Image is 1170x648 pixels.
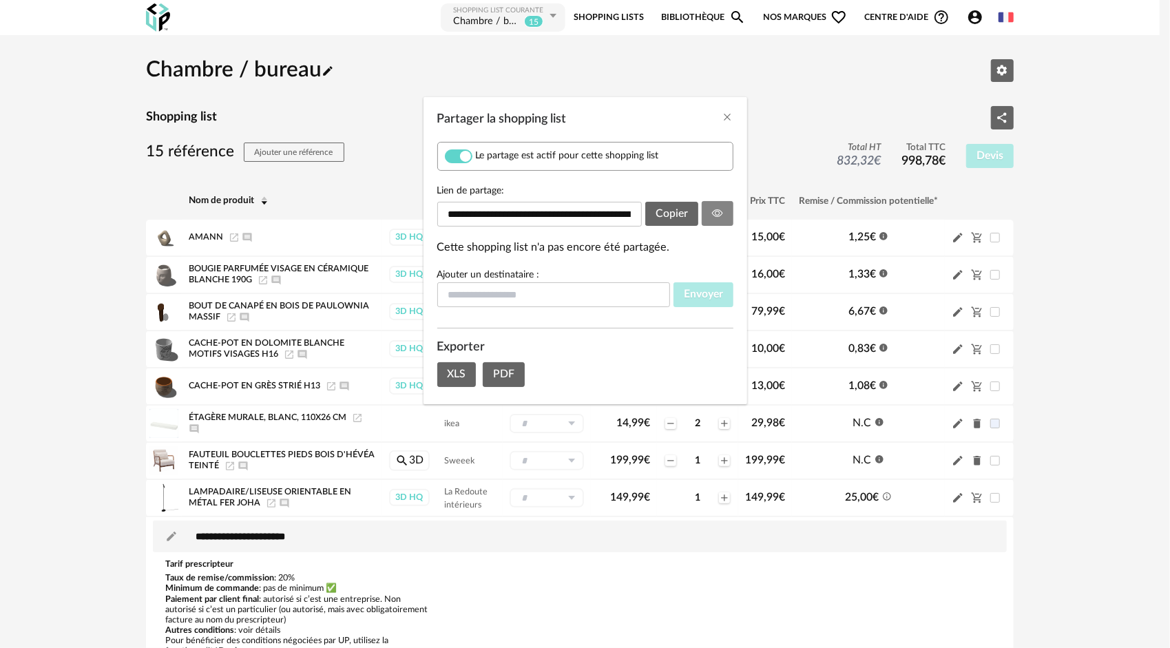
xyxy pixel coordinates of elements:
[437,362,477,387] button: XLS
[437,270,540,280] label: Ajouter un destinataire :
[645,202,698,227] button: Copier
[447,368,466,379] span: XLS
[656,208,688,219] span: Copier
[437,240,733,255] div: Cette shopping list n'a pas encore été partagée.
[437,185,733,197] label: Lien de partage:
[483,362,525,387] button: PDF
[424,97,747,404] div: Partager la shopping list
[684,289,723,300] span: Envoyer
[722,111,733,125] button: Close
[437,113,567,125] span: Partager la shopping list
[476,149,659,162] span: Le partage est actif pour cette shopping list
[437,339,733,355] div: Exporter
[673,282,733,307] button: Envoyer
[493,368,514,379] span: PDF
